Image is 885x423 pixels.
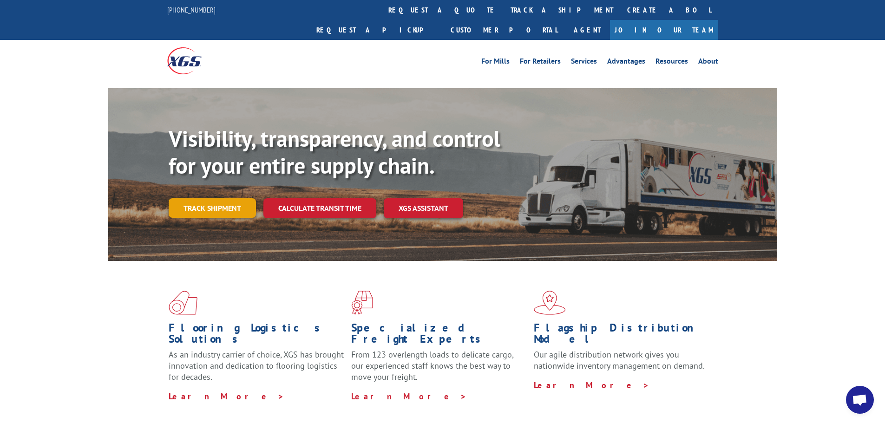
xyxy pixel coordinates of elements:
[534,291,566,315] img: xgs-icon-flagship-distribution-model-red
[656,58,688,68] a: Resources
[444,20,564,40] a: Customer Portal
[169,198,256,218] a: Track shipment
[534,322,709,349] h1: Flagship Distribution Model
[169,291,197,315] img: xgs-icon-total-supply-chain-intelligence-red
[846,386,874,414] a: Open chat
[167,5,216,14] a: [PHONE_NUMBER]
[169,124,500,180] b: Visibility, transparency, and control for your entire supply chain.
[351,291,373,315] img: xgs-icon-focused-on-flooring-red
[169,322,344,349] h1: Flooring Logistics Solutions
[564,20,610,40] a: Agent
[351,391,467,402] a: Learn More >
[351,322,527,349] h1: Specialized Freight Experts
[698,58,718,68] a: About
[384,198,463,218] a: XGS ASSISTANT
[534,380,649,390] a: Learn More >
[520,58,561,68] a: For Retailers
[481,58,510,68] a: For Mills
[169,391,284,402] a: Learn More >
[309,20,444,40] a: Request a pickup
[351,349,527,390] p: From 123 overlength loads to delicate cargo, our experienced staff knows the best way to move you...
[169,349,344,382] span: As an industry carrier of choice, XGS has brought innovation and dedication to flooring logistics...
[607,58,645,68] a: Advantages
[263,198,376,218] a: Calculate transit time
[534,349,705,371] span: Our agile distribution network gives you nationwide inventory management on demand.
[571,58,597,68] a: Services
[610,20,718,40] a: Join Our Team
